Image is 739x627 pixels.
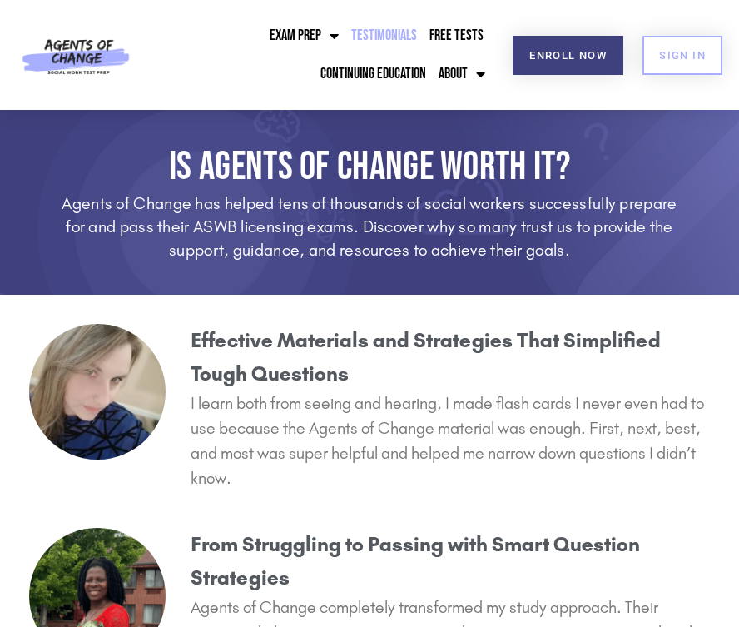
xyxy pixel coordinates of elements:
a: Testimonials [347,17,421,55]
a: Free Tests [425,17,488,55]
h3: Agents of Change has helped tens of thousands of social workers successfully prepare for and pass... [54,192,685,261]
nav: Menu [158,17,490,93]
h1: Is Agents of Change Worth It? [54,143,685,192]
span: Enroll Now [529,50,607,61]
a: Exam Prep [265,17,343,55]
a: About [434,55,489,93]
p: I learn both from seeing and hearing, I made flash cards I never even had to use because the Agen... [191,391,710,490]
h3: From Struggling to Passing with Smart Question Strategies [191,528,710,595]
a: SIGN IN [642,36,722,75]
span: SIGN IN [659,50,706,61]
a: Continuing Education [316,55,430,93]
h3: Effective Materials and Strategies That Simplified Tough Questions [191,324,710,391]
a: Enroll Now [513,36,623,75]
